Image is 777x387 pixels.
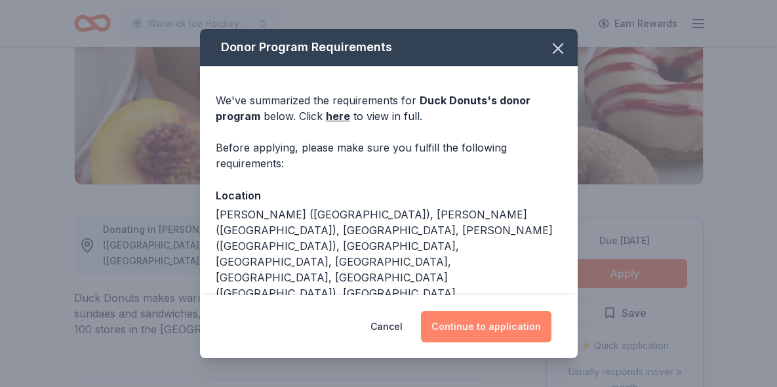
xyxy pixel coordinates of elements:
[421,311,551,342] button: Continue to application
[370,311,403,342] button: Cancel
[216,187,562,204] div: Location
[200,29,578,66] div: Donor Program Requirements
[216,140,562,171] div: Before applying, please make sure you fulfill the following requirements:
[216,92,562,124] div: We've summarized the requirements for below. Click to view in full.
[326,108,350,124] a: here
